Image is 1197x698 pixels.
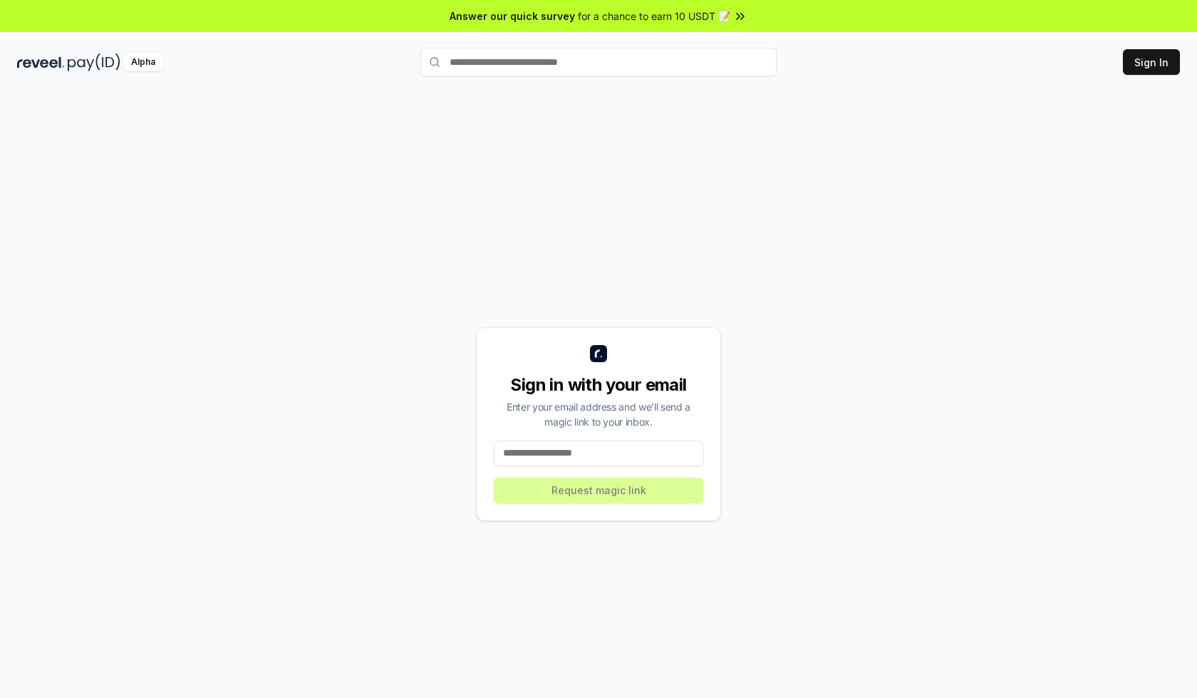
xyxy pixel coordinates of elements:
[68,53,120,71] img: pay_id
[494,374,703,396] div: Sign in with your email
[1123,49,1180,75] button: Sign In
[123,53,163,71] div: Alpha
[494,399,703,429] div: Enter your email address and we’ll send a magic link to your inbox.
[450,9,575,24] span: Answer our quick survey
[578,9,730,24] span: for a chance to earn 10 USDT 📝
[17,53,65,71] img: reveel_dark
[590,345,607,362] img: logo_small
